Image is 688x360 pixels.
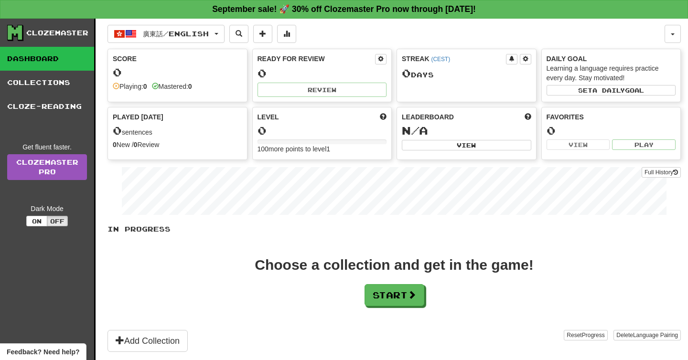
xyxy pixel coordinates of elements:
div: Streak [402,54,506,64]
span: Leaderboard [402,112,454,122]
span: Open feedback widget [7,347,79,357]
span: 0 [402,66,411,80]
button: View [547,139,610,150]
div: Day s [402,67,531,80]
button: Add sentence to collection [253,25,272,43]
span: Progress [582,332,605,339]
button: DeleteLanguage Pairing [613,330,681,340]
strong: September sale! 🚀 30% off Clozemaster Pro now through [DATE]! [212,4,476,14]
button: View [402,140,531,150]
button: Seta dailygoal [547,85,676,95]
button: Full History [642,167,681,178]
button: Add Collection [107,330,188,352]
p: In Progress [107,224,681,234]
span: a daily [592,87,625,94]
button: Search sentences [229,25,248,43]
button: Start [365,284,424,306]
button: ResetProgress [564,330,607,340]
strong: 0 [113,141,117,148]
span: This week in points, UTC [525,112,531,122]
div: Ready for Review [258,54,376,64]
span: Played [DATE] [113,112,163,122]
span: 0 [113,124,122,137]
div: 0 [547,125,676,137]
div: Daily Goal [547,54,676,64]
span: N/A [402,124,428,137]
div: Mastered: [152,82,192,91]
div: Get fluent faster. [7,142,87,152]
div: Clozemaster [26,28,88,38]
div: Choose a collection and get in the game! [255,258,533,272]
a: ClozemasterPro [7,154,87,180]
div: Favorites [547,112,676,122]
span: Language Pairing [633,332,678,339]
button: 廣東話/English [107,25,225,43]
div: sentences [113,125,242,137]
strong: 0 [188,83,192,90]
button: More stats [277,25,296,43]
div: 0 [113,66,242,78]
div: New / Review [113,140,242,149]
div: Score [113,54,242,64]
div: Dark Mode [7,204,87,213]
div: Playing: [113,82,147,91]
span: Level [258,112,279,122]
div: 0 [258,125,387,137]
button: Play [612,139,676,150]
span: 廣東話 / English [143,30,209,38]
a: (CEST) [431,56,450,63]
div: Learning a language requires practice every day. Stay motivated! [547,64,676,83]
div: 100 more points to level 1 [258,144,387,154]
button: Review [258,83,387,97]
strong: 0 [134,141,138,148]
strong: 0 [143,83,147,90]
button: Off [47,216,68,226]
div: 0 [258,67,387,79]
span: Score more points to level up [380,112,387,122]
button: On [26,216,47,226]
